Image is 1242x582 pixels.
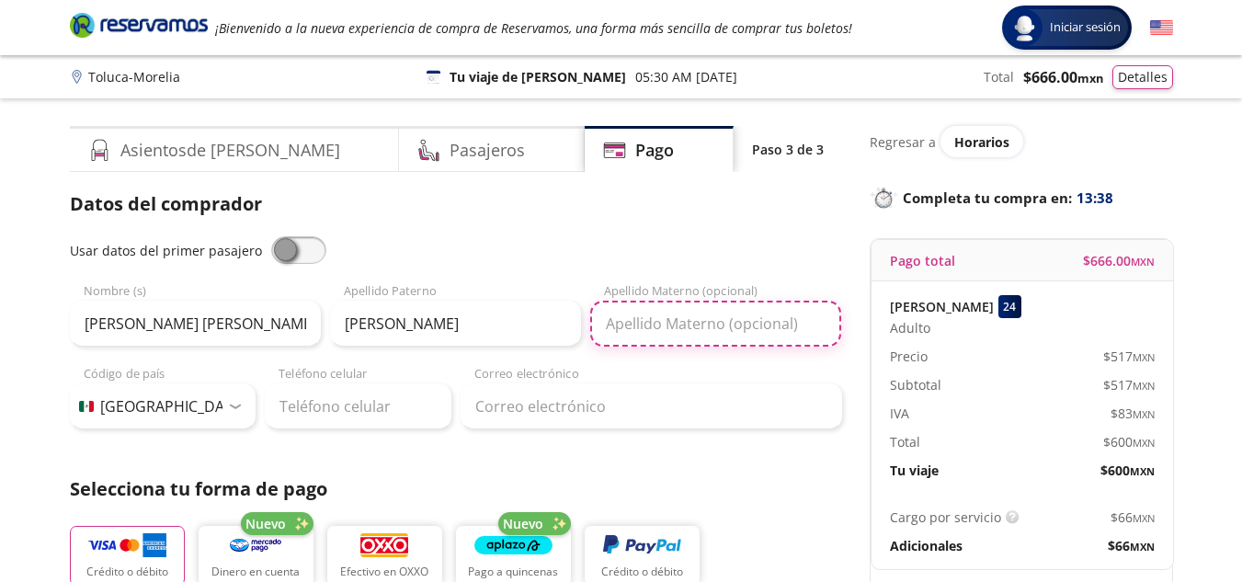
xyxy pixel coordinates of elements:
input: Nombre (s) [70,301,321,347]
input: Correo electrónico [461,383,842,429]
span: Horarios [954,133,1009,151]
span: Usar datos del primer pasajero [70,242,262,259]
input: Teléfono celular [265,383,451,429]
p: Crédito o débito [86,564,168,580]
span: Iniciar sesión [1043,18,1128,37]
div: Regresar a ver horarios [870,126,1173,157]
small: MXN [1130,464,1155,478]
h4: Pasajeros [450,138,525,163]
small: MXN [1133,379,1155,393]
span: $ 517 [1103,347,1155,366]
span: $ 666.00 [1023,66,1103,88]
p: Crédito o débito [601,564,683,580]
span: $ 666.00 [1083,251,1155,270]
span: $ 83 [1111,404,1155,423]
span: 13:38 [1077,188,1113,209]
p: [PERSON_NAME] [890,297,994,316]
p: Adicionales [890,536,963,555]
span: $ 600 [1103,432,1155,451]
span: Nuevo [503,514,543,533]
p: Total [890,432,920,451]
small: MXN [1131,255,1155,268]
p: Selecciona tu forma de pago [70,475,842,503]
p: Regresar a [870,132,936,152]
em: ¡Bienvenido a la nueva experiencia de compra de Reservamos, una forma más sencilla de comprar tus... [215,19,852,37]
p: Pago a quincenas [468,564,558,580]
a: Brand Logo [70,11,208,44]
small: MXN [1077,70,1103,86]
p: Tu viaje de [PERSON_NAME] [450,67,626,86]
button: Detalles [1112,65,1173,89]
span: Nuevo [245,514,286,533]
p: IVA [890,404,909,423]
button: English [1150,17,1173,40]
p: 05:30 AM [DATE] [635,67,737,86]
span: Adulto [890,318,930,337]
span: $ 517 [1103,375,1155,394]
p: Paso 3 de 3 [752,140,824,159]
p: Dinero en cuenta [211,564,300,580]
i: Brand Logo [70,11,208,39]
p: Cargo por servicio [890,508,1001,527]
p: Total [984,67,1014,86]
small: MXN [1133,350,1155,364]
small: MXN [1133,511,1155,525]
input: Apellido Materno (opcional) [590,301,841,347]
p: Datos del comprador [70,190,842,218]
p: Toluca - Morelia [88,67,180,86]
h4: Pago [635,138,674,163]
p: Precio [890,347,928,366]
p: Completa tu compra en : [870,185,1173,211]
small: MXN [1133,407,1155,421]
p: Efectivo en OXXO [340,564,428,580]
p: Pago total [890,251,955,270]
input: Apellido Paterno [330,301,581,347]
span: $ 66 [1111,508,1155,527]
div: 24 [998,295,1021,318]
span: $ 600 [1100,461,1155,480]
h4: Asientos de [PERSON_NAME] [120,138,340,163]
span: $ 66 [1108,536,1155,555]
small: MXN [1130,540,1155,553]
p: Subtotal [890,375,941,394]
small: MXN [1133,436,1155,450]
img: MX [79,401,94,412]
p: Tu viaje [890,461,939,480]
